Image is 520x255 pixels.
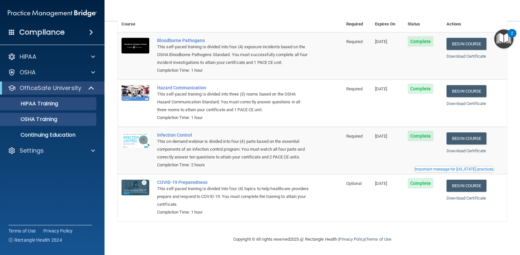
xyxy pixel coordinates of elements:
a: Privacy Policy [43,228,73,234]
div: This self-paced training is divided into four (4) topics to help healthcare providers prepare and... [157,185,310,208]
div: 2 [511,33,513,42]
span: [DATE] [375,86,387,91]
div: This on-demand webinar is divided into four (4) parts based on the essential components of an inf... [157,138,310,161]
div: Completion Time: 2 hours [157,161,310,169]
div: Completion Time: 1 hour [157,208,310,216]
th: Course [118,16,153,32]
span: Ⓒ Rectangle Health 2024 [8,237,62,243]
span: [DATE] [375,134,387,139]
a: OSHA [8,68,95,76]
th: Actions [443,16,507,32]
span: [DATE] [375,39,387,44]
span: Optional [346,181,362,186]
span: Required [346,39,363,44]
p: OSHA Training [4,116,57,123]
p: OfficeSafe University [20,84,81,92]
th: Status [404,16,443,32]
a: HIPAA [8,53,95,61]
span: Complete [408,131,433,141]
span: Complete [408,178,433,188]
a: COVID-19 Preparedness [157,180,310,185]
span: Complete [408,83,433,94]
a: OfficeSafe University [8,84,95,92]
a: Begin Course [447,38,486,50]
div: Completion Time: 1 hour [157,67,310,74]
p: Continuing Education [4,132,93,138]
span: Required [346,134,363,139]
a: Begin Course [447,85,486,97]
span: [DATE] [375,181,387,186]
a: Infection Control [157,132,310,138]
iframe: Drift Widget Chat Controller [407,209,512,235]
img: PMB logo [8,7,97,20]
a: Download Certificate [447,101,486,106]
span: Complete [408,36,433,47]
p: HIPAA [20,53,36,61]
p: HIPAA Training [4,100,58,107]
a: Hazard Communication [157,85,310,90]
div: This self-paced training is divided into three (3) rooms based on the OSHA Hazard Communication S... [157,90,310,114]
button: Read this if you are a dental practitioner in the state of CA [414,166,494,172]
a: Privacy Policy [339,237,365,242]
div: Important message for [US_STATE] practices [415,167,493,171]
a: Download Certificate [447,54,486,59]
div: This self-paced training is divided into four (4) exposure incidents based on the OSHA Bloodborne... [157,43,310,67]
span: Required [346,86,363,91]
div: Completion Time: 1 hour [157,114,310,122]
p: Settings [20,147,44,155]
p: OSHA [20,68,36,76]
h4: Compliance [19,28,65,37]
a: Bloodborne Pathogens [157,38,310,43]
button: Open Resource Center, 2 new notifications [494,29,513,49]
a: Terms of Use [366,237,391,242]
th: Required [342,16,371,32]
div: Copyright © All rights reserved 2025 @ Rectangle Health | | [193,229,431,250]
th: Expires On [371,16,404,32]
a: Begin Course [447,180,486,192]
a: Download Certificate [447,148,486,153]
a: Terms of Use [8,228,36,234]
a: Settings [8,147,95,155]
a: Begin Course [447,132,486,144]
a: Download Certificate [447,196,486,201]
